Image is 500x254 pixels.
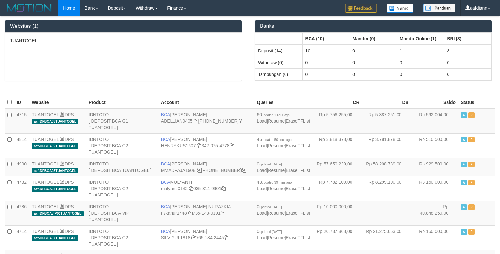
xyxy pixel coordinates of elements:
[32,186,78,192] span: aaf-DPBCA04TUANTOGEL
[268,119,285,124] a: Resume
[423,4,455,12] img: panduan.png
[362,176,411,201] td: Rp 8.299.100,00
[387,4,414,13] img: Button%20Memo.svg
[302,33,350,45] th: Group: activate to sort column ascending
[14,225,29,250] td: 4714
[32,204,59,209] a: TUANTOGEL
[468,162,475,167] span: Paused
[10,23,237,29] h3: Websites (1)
[158,225,254,250] td: [PERSON_NAME] 765-184-2445
[345,4,377,13] img: Feedback.jpg
[161,235,190,240] a: SILVIYUL1818
[350,68,397,80] td: 0
[161,211,187,216] a: riskanur1448
[397,45,444,57] td: 1
[350,45,397,57] td: 0
[257,229,310,240] span: | |
[260,23,487,29] h3: Banks
[86,201,158,225] td: IDNTOTO [ DEPOSIT BCA VIP TUANTOGEL ]
[259,205,282,209] span: updated [DATE]
[86,158,158,176] td: IDNTOTO [ DEPOSIT BCA TUANTOGEL ]
[32,119,78,124] span: aaf-DPBCA08TUANTOGEL
[468,180,475,185] span: Paused
[29,201,86,225] td: DPS
[257,137,310,148] span: | |
[362,225,411,250] td: Rp 21.275.653,00
[268,143,285,148] a: Resume
[32,143,78,149] span: aaf-DPBCA02TUANTOGEL
[444,33,492,45] th: Group: activate to sort column ascending
[257,137,291,142] span: 46
[397,68,444,80] td: 0
[161,204,170,209] span: BCA
[257,161,282,166] span: 0
[262,181,292,184] span: updated 39 mins ago
[286,235,310,240] a: EraseTFList
[461,204,467,210] span: Active
[461,162,467,167] span: Active
[10,37,237,44] p: TUANTOGEL
[461,229,467,235] span: Active
[468,112,475,118] span: Paused
[302,68,350,80] td: 0
[241,168,246,173] a: Copy 4062282031 to clipboard
[468,137,475,142] span: Paused
[189,186,193,191] a: Copy mulyanti0142 to clipboard
[158,133,254,158] td: [PERSON_NAME] 342-075-4778
[312,133,362,158] td: Rp 3.818.378,00
[32,180,59,185] a: TUANTOGEL
[411,109,458,134] td: Rp 592.004,00
[32,137,59,142] a: TUANTOGEL
[161,119,193,124] a: ADELLIAN0405
[257,211,267,216] a: Load
[411,176,458,201] td: Rp 150.000,00
[468,204,475,210] span: Paused
[257,112,289,117] span: 60
[362,158,411,176] td: Rp 58.208.739,00
[255,57,303,68] td: Withdraw (0)
[257,229,282,234] span: 0
[444,45,492,57] td: 3
[255,33,303,45] th: Group: activate to sort column ascending
[5,3,53,13] img: MOTION_logo.png
[257,235,267,240] a: Load
[461,137,467,142] span: Active
[362,96,411,109] th: DB
[312,109,362,134] td: Rp 5.756.255,00
[444,68,492,80] td: 0
[32,235,78,241] span: aaf-DPBCA07TUANTOGEL
[362,109,411,134] td: Rp 5.387.251,00
[14,133,29,158] td: 4814
[29,133,86,158] td: DPS
[32,168,78,173] span: aaf-DPBCA05TUANTOGEL
[257,186,267,191] a: Load
[161,229,170,234] span: BCA
[32,112,59,117] a: TUANTOGEL
[312,225,362,250] td: Rp 20.737.868,00
[29,109,86,134] td: DPS
[312,201,362,225] td: Rp 10.000.000,00
[29,158,86,176] td: DPS
[461,180,467,185] span: Active
[158,176,254,201] td: MULYANTI 035-314-9901
[32,211,84,216] span: aaf-DPBCAVIP01TUANTOGEL
[191,235,196,240] a: Copy SILVIYUL1818 to clipboard
[461,112,467,118] span: Active
[362,201,411,225] td: - - -
[221,211,225,216] a: Copy 7361439191 to clipboard
[14,158,29,176] td: 4900
[158,96,254,109] th: Account
[257,180,292,185] span: 43
[268,235,285,240] a: Resume
[411,201,458,225] td: Rp 40.848.250,00
[14,109,29,134] td: 4715
[262,138,292,142] span: updated 50 secs ago
[29,225,86,250] td: DPS
[32,161,59,166] a: TUANTOGEL
[362,133,411,158] td: Rp 3.781.878,00
[194,119,198,124] a: Copy ADELLIAN0405 to clipboard
[350,57,397,68] td: 0
[257,168,267,173] a: Load
[161,137,170,142] span: BCA
[397,33,444,45] th: Group: activate to sort column ascending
